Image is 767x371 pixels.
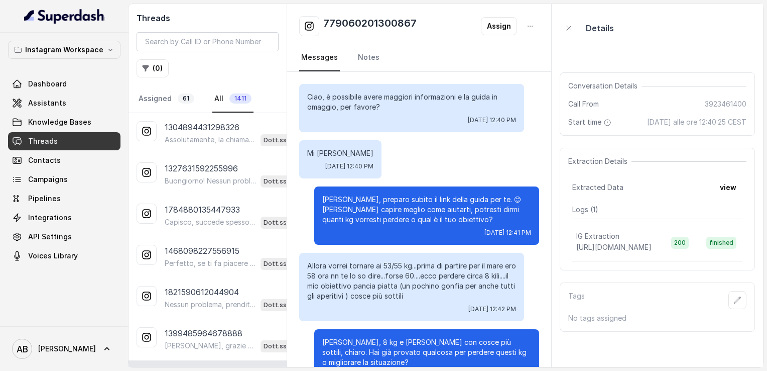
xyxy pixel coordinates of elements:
p: Ciao, è possibile avere maggiori informazioni e la guida in omaggio, per favore? [307,92,516,112]
a: Messages [299,44,340,71]
p: [PERSON_NAME], grazie per aver condiviso. Problemi come il tuo non sono un ostacolo al corpo toni... [165,341,257,351]
p: Nessun problema, prenditi pure il tempo che ti serve. Quando hai un momento, dimmi il giorno e l’... [165,300,257,310]
button: view [714,178,742,197]
span: [DATE] 12:42 PM [468,305,516,313]
p: 1399485964678888 [165,327,242,339]
p: No tags assigned [568,313,746,323]
span: API Settings [28,232,72,242]
p: Mi [PERSON_NAME] [307,148,373,158]
input: Search by Call ID or Phone Number [137,32,279,51]
p: 1304894431298326 [165,121,239,133]
p: Allora vorrei tornare ai 53/55 kg...prima di partire per il mare ero 58 ora nn te lo so dire...fo... [307,261,516,301]
h2: Threads [137,12,279,24]
span: 3923461400 [705,99,746,109]
a: Knowledge Bases [8,113,120,131]
span: 61 [178,94,194,104]
a: Dashboard [8,75,120,93]
span: Dashboard [28,79,67,89]
a: Campaigns [8,170,120,189]
span: Threads [28,136,58,146]
span: Voices Library [28,251,78,261]
p: 1468098227556915 [165,245,239,257]
p: IG Extraction [576,231,619,241]
p: Tags [568,291,585,309]
button: Assign [481,17,517,35]
span: finished [706,237,736,249]
span: Integrations [28,213,72,223]
span: Extracted Data [572,182,623,193]
span: Knowledge Bases [28,117,91,127]
span: [PERSON_NAME] [38,344,96,354]
nav: Tabs [299,44,539,71]
a: API Settings [8,228,120,246]
text: AB [17,344,28,354]
p: Dott.ssa [PERSON_NAME] [264,218,304,228]
p: Dott.ssa [PERSON_NAME] [264,135,304,145]
span: Pipelines [28,194,61,204]
p: 1327631592255996 [165,162,238,174]
p: 1784880135447933 [165,204,240,216]
a: Pipelines [8,190,120,208]
span: [DATE] 12:40 PM [325,162,373,170]
p: Details [586,22,614,34]
span: Assistants [28,98,66,108]
p: Perfetto, se ti fa piacere possiamo fare una breve chiamata informativa di 5 minuti, gratuita e s... [165,258,257,268]
p: Dott.ssa [PERSON_NAME] [264,300,304,310]
p: Dott.ssa [PERSON_NAME] [264,176,304,187]
span: Extraction Details [568,156,631,166]
a: Threads [8,132,120,150]
span: [DATE] 12:40 PM [468,116,516,124]
p: Dott.ssa [PERSON_NAME] [264,341,304,351]
span: [DATE] 12:41 PM [484,229,531,237]
span: 200 [671,237,689,249]
p: 1821590612044904 [165,286,239,298]
span: Start time [568,117,613,127]
span: 1411 [229,94,251,104]
span: [URL][DOMAIN_NAME] [576,243,652,251]
p: Buongiorno! Nessun problema, ti capisco. La chiamata è davvero breve, gratuita e senza impegno, e... [165,176,257,186]
p: Instagram Workspace [25,44,103,56]
p: Logs ( 1 ) [572,205,742,215]
span: Contacts [28,155,61,165]
h2: 779060201300867 [323,16,417,36]
a: Integrations [8,209,120,227]
a: [PERSON_NAME] [8,335,120,363]
img: light.svg [24,8,105,24]
span: Campaigns [28,174,68,184]
span: Conversation Details [568,81,642,91]
nav: Tabs [137,85,279,113]
a: Assigned61 [137,85,196,113]
p: [PERSON_NAME], preparo subito il link della guida per te. 😊 [PERSON_NAME] capire meglio come aiut... [322,195,531,225]
a: All1411 [212,85,253,113]
button: Instagram Workspace [8,41,120,59]
a: Notes [356,44,381,71]
a: Contacts [8,151,120,169]
button: (0) [137,59,169,77]
p: Assolutamente, la chiamata è completamente gratuita e senza impegno. 😊 Per organizzare al meglio,... [165,135,257,145]
a: Assistants [8,94,120,112]
span: [DATE] alle ore 12:40:25 CEST [647,117,746,127]
p: Capisco, succede spesso con quei metodi. Guarda, il nostro Metodo FESPA ti aiuta a raggiungere la... [165,217,257,227]
a: Voices Library [8,247,120,265]
p: [PERSON_NAME], 8 kg e [PERSON_NAME] con cosce più sottili, chiaro. Hai già provato qualcosa per p... [322,337,531,367]
p: Dott.ssa [PERSON_NAME] [264,259,304,269]
span: Call From [568,99,599,109]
